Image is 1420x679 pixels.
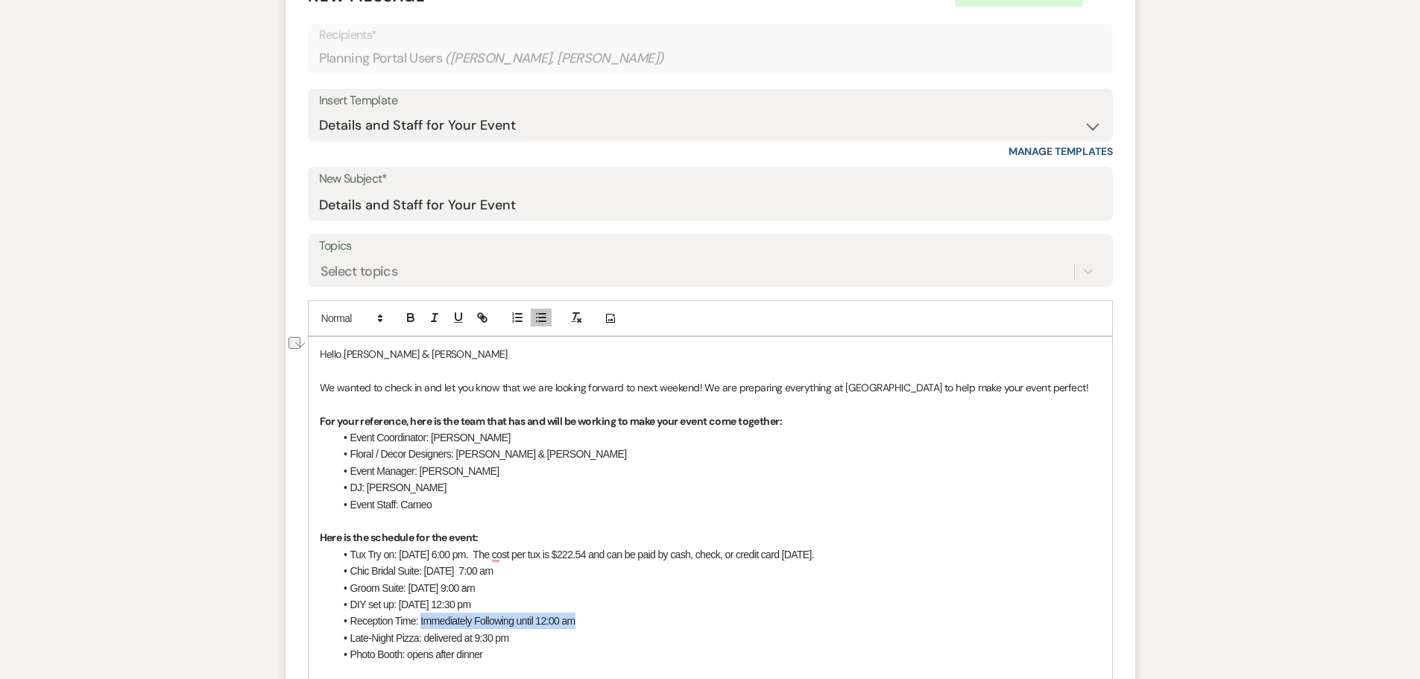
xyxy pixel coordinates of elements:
[1009,145,1113,158] a: Manage Templates
[350,465,499,477] span: Event Manager: [PERSON_NAME]
[319,236,1102,257] label: Topics
[350,549,815,560] span: Tux Try on: [DATE] 6:00 pm. The cost per tux is $222.54 and can be paid by cash, check, or credit...
[320,347,508,361] span: Hello [PERSON_NAME] & [PERSON_NAME]
[350,448,627,460] span: Floral / Decor Designers: [PERSON_NAME] & [PERSON_NAME]
[350,565,493,577] span: Chic Bridal Suite: [DATE] 7:00 am
[350,481,446,493] span: DJ: [PERSON_NAME]
[320,414,783,428] strong: For your reference, here is the team that has and will be working to make your event come together:
[319,168,1102,190] label: New Subject*
[350,648,483,660] span: Photo Booth: opens after dinner
[320,381,1089,394] span: We wanted to check in and let you know that we are looking forward to next weekend! We are prepar...
[350,432,511,443] span: Event Coordinator: [PERSON_NAME]
[320,531,479,544] strong: Here is the schedule for the event:
[319,25,1102,45] p: Recipients*
[350,582,476,594] span: Groom Suite: [DATE] 9:00 am
[319,90,1102,112] div: Insert Template
[350,615,575,627] span: Reception Time: Immediately Following until 12:00 am
[350,632,509,644] span: Late-Night Pizza: delivered at 9:30 pm
[321,262,398,282] div: Select topics
[350,599,471,610] span: DIY set up: [DATE] 12:30 pm
[350,499,432,511] span: Event Staff: Cameo
[319,44,1102,73] div: Planning Portal Users
[445,48,664,69] span: ( [PERSON_NAME], [PERSON_NAME] )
